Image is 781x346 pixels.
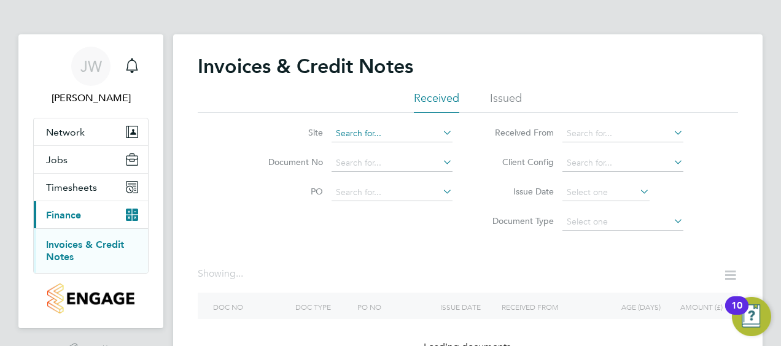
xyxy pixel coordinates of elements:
[34,174,148,201] button: Timesheets
[47,283,134,313] img: countryside-properties-logo-retina.png
[34,228,148,273] div: Finance
[332,125,453,142] input: Search for...
[198,267,246,280] div: Showing
[332,184,453,201] input: Search for...
[562,184,650,201] input: Select one
[414,91,459,113] li: Received
[80,58,102,74] span: JW
[46,239,124,263] a: Invoices & Credit Notes
[33,283,149,313] a: Go to home page
[732,297,771,336] button: Open Resource Center, 10 new notifications
[46,154,68,166] span: Jobs
[483,215,554,226] label: Document Type
[33,91,149,106] span: Jake Wormall
[34,201,148,228] button: Finance
[18,34,163,328] nav: Main navigation
[731,306,742,321] div: 10
[483,156,554,167] label: Client Config
[46,126,85,138] span: Network
[252,127,323,138] label: Site
[236,267,243,280] span: ...
[483,186,554,197] label: Issue Date
[46,209,81,221] span: Finance
[562,155,683,172] input: Search for...
[252,186,323,197] label: PO
[483,127,554,138] label: Received From
[252,156,323,167] label: Document No
[34,118,148,145] button: Network
[562,213,683,231] input: Select one
[332,155,453,172] input: Search for...
[490,91,522,113] li: Issued
[562,125,683,142] input: Search for...
[198,54,413,79] h2: Invoices & Credit Notes
[34,146,148,173] button: Jobs
[46,182,97,193] span: Timesheets
[33,47,149,106] a: JW[PERSON_NAME]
